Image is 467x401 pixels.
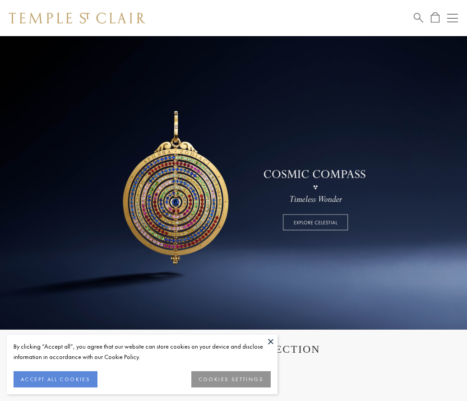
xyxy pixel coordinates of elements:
a: Search [414,12,423,23]
img: Temple St. Clair [9,13,145,23]
button: COOKIES SETTINGS [191,371,271,387]
button: Open navigation [447,13,458,23]
a: Open Shopping Bag [431,12,439,23]
button: ACCEPT ALL COOKIES [14,371,97,387]
div: By clicking “Accept all”, you agree that our website can store cookies on your device and disclos... [14,341,271,362]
